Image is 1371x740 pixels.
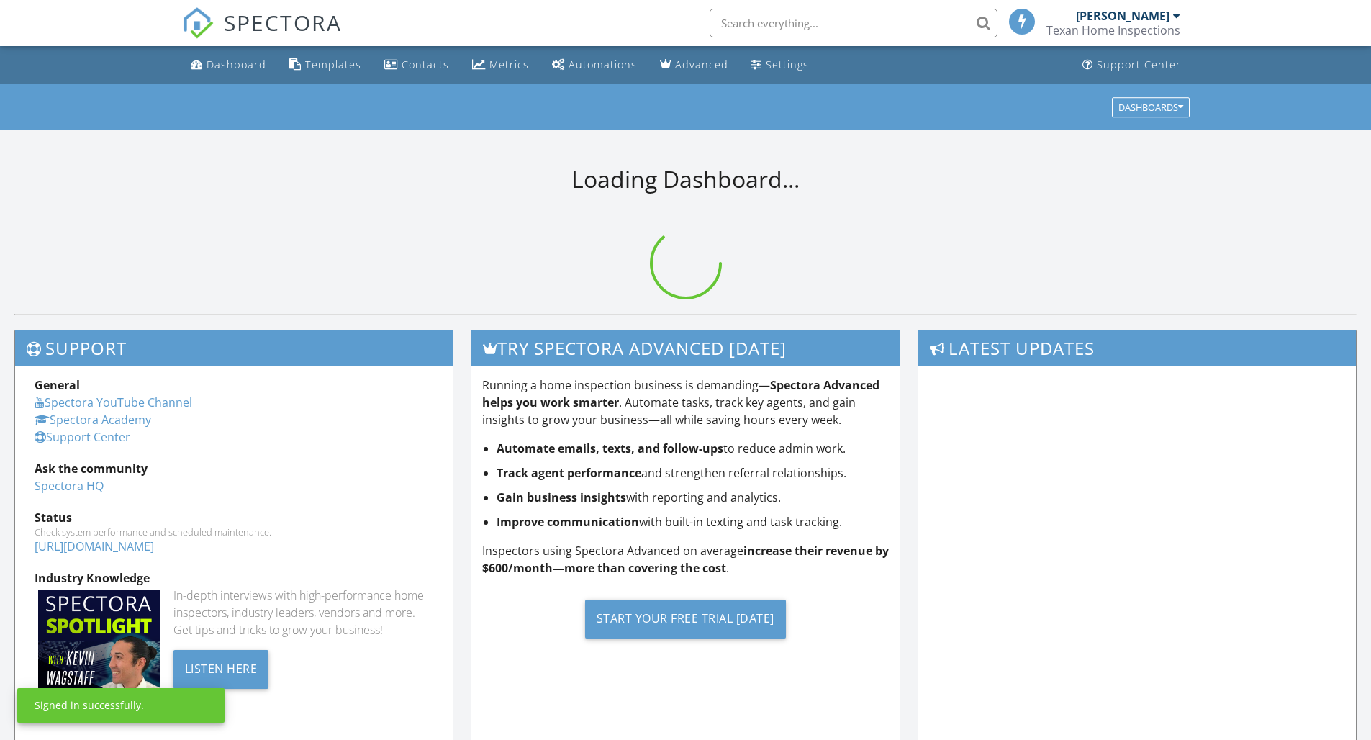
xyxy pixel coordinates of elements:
[482,542,890,577] p: Inspectors using Spectora Advanced on average .
[1097,58,1181,71] div: Support Center
[379,52,455,78] a: Contacts
[35,698,144,713] div: Signed in successfully.
[489,58,529,71] div: Metrics
[497,464,890,482] li: and strengthen referral relationships.
[497,440,890,457] li: to reduce admin work.
[497,441,723,456] strong: Automate emails, texts, and follow-ups
[284,52,367,78] a: Templates
[305,58,361,71] div: Templates
[207,58,266,71] div: Dashboard
[1046,23,1180,37] div: Texan Home Inspections
[173,650,269,689] div: Listen Here
[35,538,154,554] a: [URL][DOMAIN_NAME]
[35,412,151,428] a: Spectora Academy
[918,330,1356,366] h3: Latest Updates
[497,514,639,530] strong: Improve communication
[35,478,104,494] a: Spectora HQ
[675,58,728,71] div: Advanced
[182,7,214,39] img: The Best Home Inspection Software - Spectora
[1077,52,1187,78] a: Support Center
[173,587,433,639] div: In-depth interviews with high-performance home inspectors, industry leaders, vendors and more. Ge...
[173,660,269,676] a: Listen Here
[35,526,433,538] div: Check system performance and scheduled maintenance.
[35,429,130,445] a: Support Center
[546,52,643,78] a: Automations (Basic)
[585,600,786,639] div: Start Your Free Trial [DATE]
[497,489,890,506] li: with reporting and analytics.
[569,58,637,71] div: Automations
[38,590,160,712] img: Spectoraspolightmain
[35,569,433,587] div: Industry Knowledge
[482,588,890,649] a: Start Your Free Trial [DATE]
[710,9,997,37] input: Search everything...
[35,509,433,526] div: Status
[1112,97,1190,117] button: Dashboards
[1118,102,1183,112] div: Dashboards
[15,330,453,366] h3: Support
[497,465,641,481] strong: Track agent performance
[482,377,879,410] strong: Spectora Advanced helps you work smarter
[746,52,815,78] a: Settings
[224,7,342,37] span: SPECTORA
[766,58,809,71] div: Settings
[35,394,192,410] a: Spectora YouTube Channel
[471,330,900,366] h3: Try spectora advanced [DATE]
[654,52,734,78] a: Advanced
[185,52,272,78] a: Dashboard
[466,52,535,78] a: Metrics
[482,376,890,428] p: Running a home inspection business is demanding— . Automate tasks, track key agents, and gain ins...
[402,58,449,71] div: Contacts
[35,377,80,393] strong: General
[182,19,342,50] a: SPECTORA
[497,489,626,505] strong: Gain business insights
[35,460,433,477] div: Ask the community
[497,513,890,531] li: with built-in texting and task tracking.
[1076,9,1169,23] div: [PERSON_NAME]
[482,543,889,576] strong: increase their revenue by $600/month—more than covering the cost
